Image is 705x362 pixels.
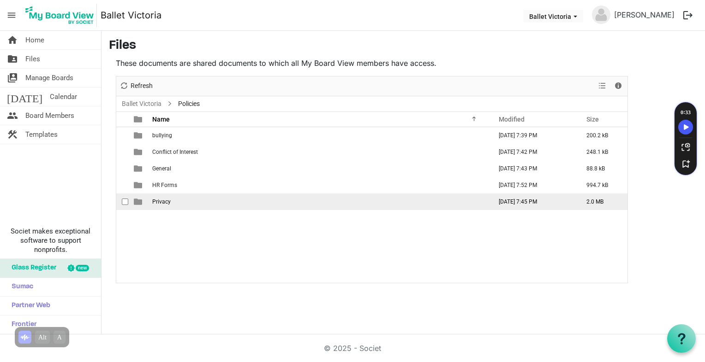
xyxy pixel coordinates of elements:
span: HR Forms [152,182,177,188]
td: 994.7 kB is template cell column header Size [577,177,627,193]
td: is template cell column header type [128,177,149,193]
td: checkbox [116,127,128,144]
button: View dropdownbutton [597,80,608,92]
td: August 11, 2025 7:39 PM column header Modified [489,127,577,144]
span: bullying [152,132,172,139]
span: switch_account [7,69,18,87]
span: Name [152,116,170,123]
td: 2.0 MB is template cell column header Size [577,193,627,210]
td: checkbox [116,160,128,177]
span: Glass Register [7,259,56,277]
img: My Board View Logo [23,4,97,27]
span: Partner Web [7,297,50,315]
td: August 11, 2025 7:52 PM column header Modified [489,177,577,193]
div: new [76,265,89,271]
button: Ballet Victoria dropdownbutton [523,10,583,23]
span: General [152,165,171,172]
td: is template cell column header type [128,127,149,144]
td: is template cell column header type [128,144,149,160]
td: Conflict of Interest is template cell column header Name [149,144,489,160]
td: General is template cell column header Name [149,160,489,177]
td: 88.8 kB is template cell column header Size [577,160,627,177]
td: is template cell column header type [128,160,149,177]
span: Modified [499,116,525,123]
a: [PERSON_NAME] [610,6,678,24]
span: people [7,106,18,125]
span: Manage Boards [25,69,73,87]
span: construction [7,125,18,144]
img: no-profile-picture.svg [592,6,610,24]
td: HR Forms is template cell column header Name [149,177,489,193]
span: Sumac [7,278,33,296]
span: Refresh [130,80,154,92]
td: checkbox [116,177,128,193]
a: Ballet Victoria [101,6,161,24]
span: Societ makes exceptional software to support nonprofits. [4,227,97,254]
a: Ballet Victoria [120,98,163,110]
a: My Board View Logo [23,4,101,27]
td: checkbox [116,193,128,210]
button: Refresh [118,80,155,92]
td: checkbox [116,144,128,160]
span: folder_shared [7,50,18,68]
span: Policies [176,98,202,110]
span: Frontier [7,315,36,334]
td: 248.1 kB is template cell column header Size [577,144,627,160]
span: [DATE] [7,88,42,106]
div: Refresh [116,76,156,96]
span: Size [586,116,599,123]
td: August 11, 2025 7:42 PM column header Modified [489,144,577,160]
td: August 11, 2025 7:45 PM column header Modified [489,193,577,210]
td: 200.2 kB is template cell column header Size [577,127,627,144]
a: © 2025 - Societ [324,344,381,353]
button: logout [678,6,698,25]
span: menu [3,6,20,24]
span: home [7,31,18,49]
td: is template cell column header type [128,193,149,210]
button: Details [612,80,625,92]
td: bullying is template cell column header Name [149,127,489,144]
td: August 11, 2025 7:43 PM column header Modified [489,160,577,177]
span: Calendar [50,88,77,106]
div: Details [610,76,626,96]
span: Conflict of Interest [152,149,198,155]
span: Templates [25,125,58,144]
span: Home [25,31,44,49]
span: Privacy [152,199,171,205]
p: These documents are shared documents to which all My Board View members have access. [116,58,628,69]
div: View [595,76,610,96]
span: Board Members [25,106,74,125]
td: Privacy is template cell column header Name [149,193,489,210]
span: Files [25,50,40,68]
h3: Files [109,38,698,54]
